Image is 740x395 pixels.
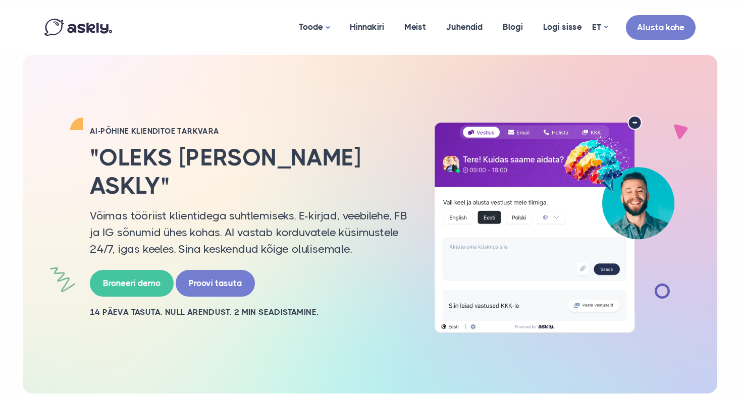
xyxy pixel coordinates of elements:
a: ET [592,20,608,35]
a: Broneeri demo [90,270,174,297]
p: Võimas tööriist klientidega suhtlemiseks. E-kirjad, veebilehe, FB ja IG sõnumid ühes kohas. AI va... [90,207,408,257]
h2: "Oleks [PERSON_NAME] Askly" [90,144,408,199]
a: Logi sisse [533,3,592,51]
a: Proovi tasuta [176,270,255,297]
img: Askly [44,19,112,36]
a: Toode [289,3,340,52]
a: Blogi [493,3,533,51]
h2: AI-PÕHINE KLIENDITOE TARKVARA [90,126,408,136]
img: AI multilingual chat [423,116,685,333]
a: Juhendid [436,3,493,51]
a: Hinnakiri [340,3,394,51]
iframe: Askly chat [707,312,732,362]
h2: 14 PÄEVA TASUTA. NULL ARENDUST. 2 MIN SEADISTAMINE. [90,307,408,318]
a: Alusta kohe [626,15,696,40]
a: Meist [394,3,436,51]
